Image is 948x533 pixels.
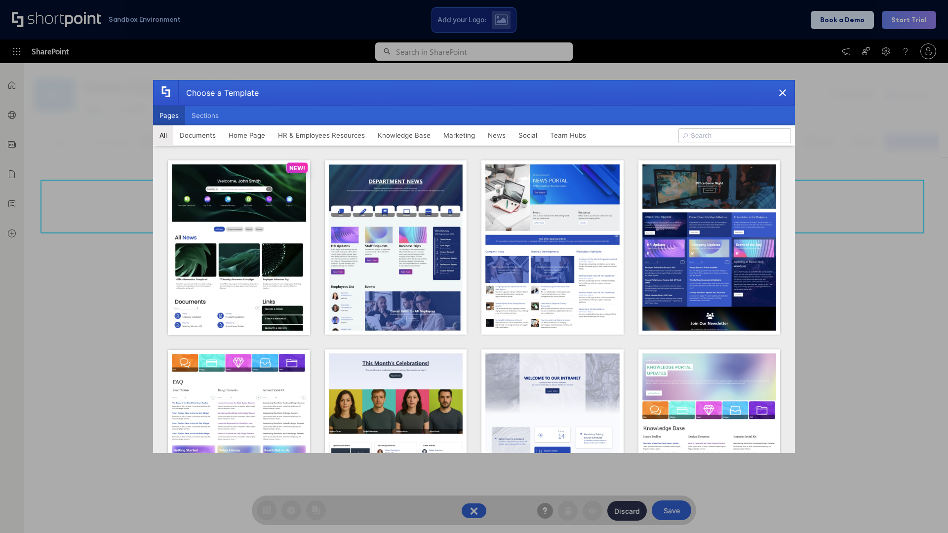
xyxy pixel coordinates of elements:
[222,125,272,145] button: Home Page
[272,125,371,145] button: HR & Employees Resources
[512,125,544,145] button: Social
[481,125,512,145] button: News
[678,128,791,143] input: Search
[899,486,948,533] iframe: Chat Widget
[173,125,222,145] button: Documents
[178,80,259,105] div: Choose a Template
[289,164,305,172] p: NEW!
[153,80,795,453] div: template selector
[437,125,481,145] button: Marketing
[153,125,173,145] button: All
[371,125,437,145] button: Knowledge Base
[153,106,185,125] button: Pages
[544,125,592,145] button: Team Hubs
[185,106,225,125] button: Sections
